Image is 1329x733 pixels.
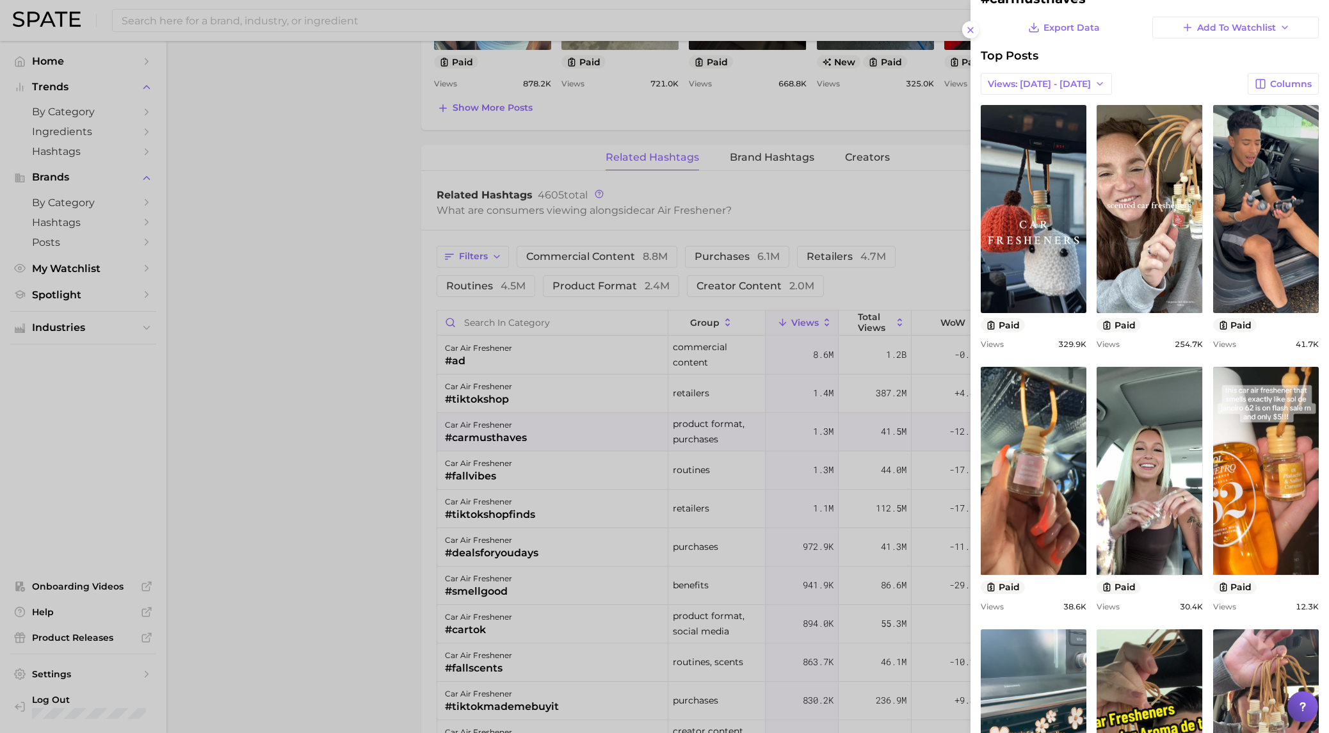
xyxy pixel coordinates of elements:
[1270,79,1312,90] span: Columns
[1152,17,1319,38] button: Add to Watchlist
[988,79,1091,90] span: Views: [DATE] - [DATE]
[1213,318,1257,332] button: paid
[1197,22,1276,33] span: Add to Watchlist
[1296,602,1319,611] span: 12.3k
[1043,22,1100,33] span: Export Data
[981,318,1025,332] button: paid
[1248,73,1319,95] button: Columns
[1213,339,1236,349] span: Views
[1213,581,1257,594] button: paid
[1180,602,1203,611] span: 30.4k
[1213,602,1236,611] span: Views
[1063,602,1086,611] span: 38.6k
[981,581,1025,594] button: paid
[1097,339,1120,349] span: Views
[981,339,1004,349] span: Views
[981,49,1038,63] span: Top Posts
[981,73,1112,95] button: Views: [DATE] - [DATE]
[1097,602,1120,611] span: Views
[1296,339,1319,349] span: 41.7k
[1097,581,1141,594] button: paid
[981,602,1004,611] span: Views
[1025,17,1103,38] button: Export Data
[1058,339,1086,349] span: 329.9k
[1175,339,1203,349] span: 254.7k
[1097,318,1141,332] button: paid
